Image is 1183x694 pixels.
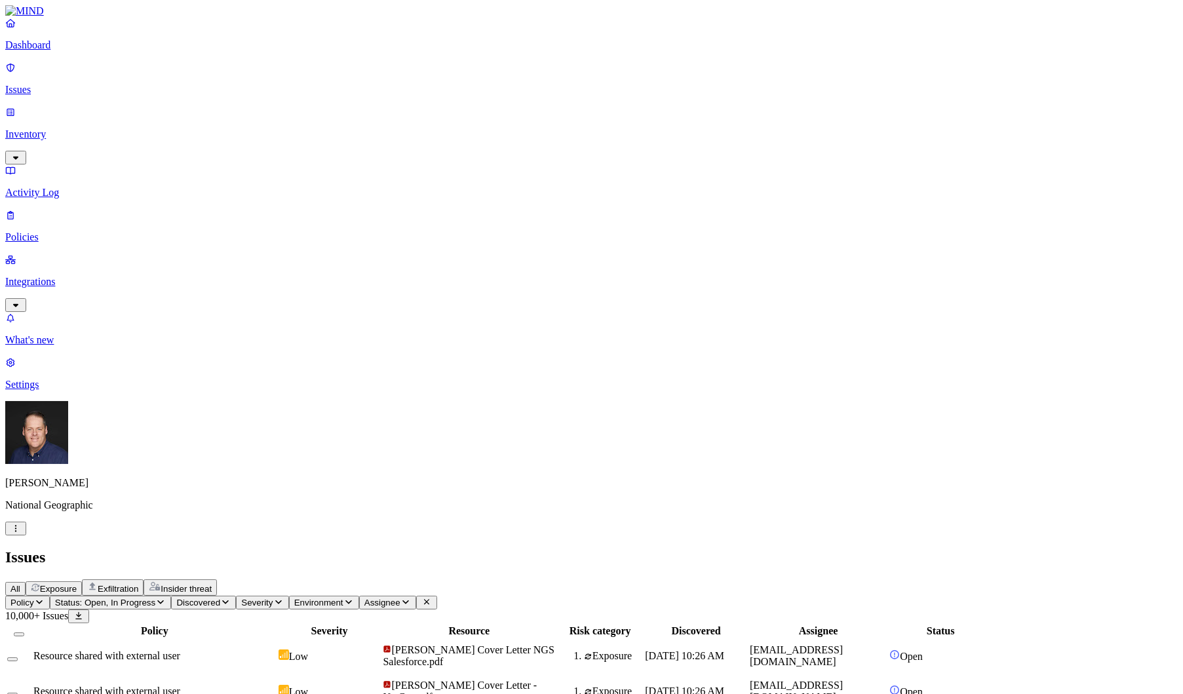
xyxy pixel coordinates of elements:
div: Assignee [750,625,887,637]
p: National Geographic [5,499,1178,511]
span: Exfiltration [98,584,138,594]
a: Inventory [5,106,1178,163]
a: Integrations [5,254,1178,310]
div: Discovered [645,625,747,637]
h2: Issues [5,549,1178,566]
img: Mark DeCarlo [5,401,68,464]
p: What's new [5,334,1178,346]
span: All [10,584,20,594]
span: Insider threat [161,584,212,594]
span: Severity [241,598,273,607]
span: [PERSON_NAME] Cover Letter NGS Salesforce.pdf [383,644,554,667]
span: Low [289,651,308,662]
a: Settings [5,357,1178,391]
img: severity-low [279,649,289,660]
span: Assignee [364,598,400,607]
a: What's new [5,312,1178,346]
span: Status: Open, In Progress [55,598,155,607]
p: Settings [5,379,1178,391]
p: Policies [5,231,1178,243]
a: Activity Log [5,164,1178,199]
img: status-open [889,649,900,660]
div: Exposure [584,650,642,662]
span: Open [900,651,923,662]
div: Severity [279,625,381,637]
span: Discovered [176,598,220,607]
a: MIND [5,5,1178,17]
div: Resource [383,625,555,637]
img: adobe-pdf [383,680,391,689]
div: Status [889,625,992,637]
span: Resource shared with external user [33,650,180,661]
a: Policies [5,209,1178,243]
button: Select all [14,632,24,636]
img: adobe-pdf [383,645,391,653]
p: [PERSON_NAME] [5,477,1178,489]
p: Inventory [5,128,1178,140]
span: [DATE] 10:26 AM [645,650,724,661]
img: MIND [5,5,44,17]
div: Policy [33,625,276,637]
p: Activity Log [5,187,1178,199]
span: 10,000+ Issues [5,610,68,621]
p: Integrations [5,276,1178,288]
p: Issues [5,84,1178,96]
p: Dashboard [5,39,1178,51]
span: Policy [10,598,34,607]
span: Environment [294,598,343,607]
a: Issues [5,62,1178,96]
div: Risk category [558,625,642,637]
button: Select row [7,657,18,661]
span: [EMAIL_ADDRESS][DOMAIN_NAME] [750,644,843,667]
a: Dashboard [5,17,1178,51]
span: Exposure [40,584,77,594]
